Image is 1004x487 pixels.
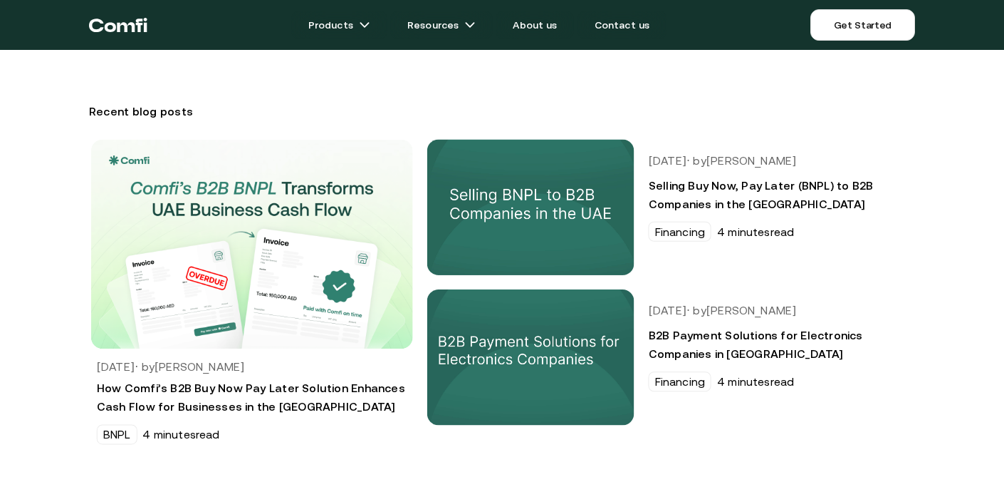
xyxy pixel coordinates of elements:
h6: 4 minutes read [717,225,794,238]
a: Resourcesarrow icons [390,11,493,39]
img: arrow icons [359,19,370,31]
p: Financing [655,375,705,388]
a: Learn how B2B payment solutions are changing the UAE electronics industry. Learn about trends, ch... [424,287,916,428]
h3: Recent blog posts [89,100,915,123]
img: arrow icons [464,19,476,31]
img: Learn about the benefits of Buy Now, Pay Later (BNPL)for B2B companies in the UAE and how embedde... [427,140,634,275]
img: In recent years, the Buy Now Pay Later (BNPL) market has seen significant growth, especially in t... [91,140,413,349]
a: Return to the top of the Comfi home page [89,4,147,46]
p: Financing [655,225,705,238]
h6: 4 minutes read [717,375,794,388]
h5: [DATE] · by [PERSON_NAME] [649,304,899,317]
img: Learn how B2B payment solutions are changing the UAE electronics industry. Learn about trends, ch... [427,289,634,425]
a: Learn about the benefits of Buy Now, Pay Later (BNPL)for B2B companies in the UAE and how embedde... [424,137,916,278]
h3: B2B Payment Solutions for Electronics Companies in [GEOGRAPHIC_DATA] [649,326,899,363]
h5: [DATE] · by [PERSON_NAME] [97,363,407,370]
a: In recent years, the Buy Now Pay Later (BNPL) market has seen significant growth, especially in t... [88,137,416,453]
a: Contact us [577,11,667,39]
a: About us [496,11,574,39]
h6: 4 minutes read [142,429,219,441]
a: Productsarrow icons [291,11,387,39]
a: Get Started [810,9,915,41]
h5: [DATE] · by [PERSON_NAME] [649,154,899,168]
h3: Selling Buy Now, Pay Later (BNPL) to B2B Companies in the [GEOGRAPHIC_DATA] [649,176,899,213]
h3: How Comfi’s B2B Buy Now Pay Later Solution Enhances Cash Flow for Businesses in the [GEOGRAPHIC_D... [97,379,407,416]
p: BNPL [103,429,131,441]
